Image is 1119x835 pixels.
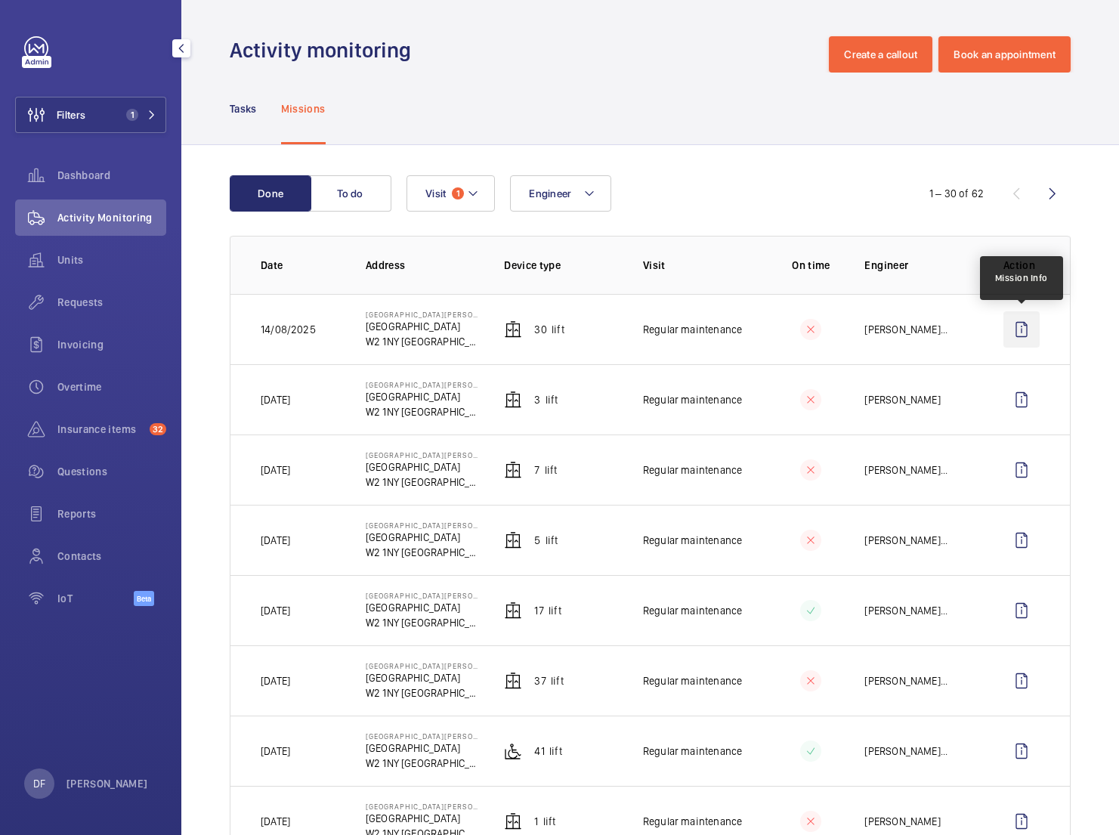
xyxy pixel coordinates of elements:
[366,521,481,530] p: [GEOGRAPHIC_DATA][PERSON_NAME]
[643,673,742,688] p: Regular maintenance
[510,175,611,212] button: Engineer
[261,322,316,337] p: 14/08/2025
[425,187,446,199] span: Visit
[366,310,481,319] p: [GEOGRAPHIC_DATA][PERSON_NAME]
[261,462,290,478] p: [DATE]
[57,379,166,394] span: Overtime
[33,776,45,791] p: DF
[864,258,979,273] p: Engineer
[261,603,290,618] p: [DATE]
[261,258,342,273] p: Date
[864,462,947,478] div: ...
[366,404,481,419] p: W2 1NY [GEOGRAPHIC_DATA]
[529,187,571,199] span: Engineer
[643,462,742,478] p: Regular maintenance
[504,258,619,273] p: Device type
[829,36,932,73] button: Create a callout
[534,533,558,548] p: 5 Lift
[864,533,940,548] p: [PERSON_NAME]
[366,741,481,756] p: [GEOGRAPHIC_DATA]
[864,603,940,618] p: [PERSON_NAME]
[230,175,311,212] button: Done
[230,101,257,116] p: Tasks
[643,814,742,829] p: Regular maintenance
[134,591,154,606] span: Beta
[57,168,166,183] span: Dashboard
[366,802,481,811] p: [GEOGRAPHIC_DATA][PERSON_NAME]
[406,175,495,212] button: Visit1
[643,392,742,407] p: Regular maintenance
[366,475,481,490] p: W2 1NY [GEOGRAPHIC_DATA]
[281,101,326,116] p: Missions
[366,591,481,600] p: [GEOGRAPHIC_DATA][PERSON_NAME]
[366,334,481,349] p: W2 1NY [GEOGRAPHIC_DATA]
[366,380,481,389] p: [GEOGRAPHIC_DATA][PERSON_NAME]
[938,36,1071,73] button: Book an appointment
[366,389,481,404] p: [GEOGRAPHIC_DATA]
[366,670,481,685] p: [GEOGRAPHIC_DATA]
[261,392,290,407] p: [DATE]
[534,322,564,337] p: 30 Lift
[452,187,464,199] span: 1
[66,776,148,791] p: [PERSON_NAME]
[57,295,166,310] span: Requests
[504,602,522,620] img: elevator.svg
[366,530,481,545] p: [GEOGRAPHIC_DATA]
[864,533,947,548] div: ...
[643,533,742,548] p: Regular maintenance
[57,252,166,268] span: Units
[57,464,166,479] span: Questions
[57,107,85,122] span: Filters
[929,186,984,201] div: 1 – 30 of 62
[643,258,758,273] p: Visit
[230,36,420,64] h1: Activity monitoring
[864,603,947,618] div: ...
[366,811,481,826] p: [GEOGRAPHIC_DATA]
[504,531,522,549] img: elevator.svg
[643,744,742,759] p: Regular maintenance
[864,462,940,478] p: [PERSON_NAME]
[366,685,481,700] p: W2 1NY [GEOGRAPHIC_DATA]
[310,175,391,212] button: To do
[534,744,561,759] p: 41 Lift
[150,423,166,435] span: 32
[781,258,840,273] p: On time
[366,731,481,741] p: [GEOGRAPHIC_DATA][PERSON_NAME]
[534,673,563,688] p: 37 Lift
[15,97,166,133] button: Filters1
[366,459,481,475] p: [GEOGRAPHIC_DATA]
[57,591,134,606] span: IoT
[504,461,522,479] img: elevator.svg
[864,814,940,829] p: [PERSON_NAME]
[643,603,742,618] p: Regular maintenance
[261,744,290,759] p: [DATE]
[366,615,481,630] p: W2 1NY [GEOGRAPHIC_DATA]
[995,271,1048,285] div: Mission Info
[366,258,481,273] p: Address
[57,337,166,352] span: Invoicing
[504,391,522,409] img: elevator.svg
[366,756,481,771] p: W2 1NY [GEOGRAPHIC_DATA]
[504,320,522,339] img: elevator.svg
[504,742,522,760] img: platform_lift.svg
[504,812,522,830] img: elevator.svg
[366,600,481,615] p: [GEOGRAPHIC_DATA]
[261,814,290,829] p: [DATE]
[534,392,558,407] p: 3 Lift
[57,549,166,564] span: Contacts
[864,322,940,337] p: [PERSON_NAME]
[57,210,166,225] span: Activity Monitoring
[504,672,522,690] img: elevator.svg
[534,603,561,618] p: 17 Lift
[57,422,144,437] span: Insurance items
[261,673,290,688] p: [DATE]
[366,319,481,334] p: [GEOGRAPHIC_DATA]
[126,109,138,121] span: 1
[864,744,940,759] p: [PERSON_NAME]
[534,462,557,478] p: 7 Lift
[864,673,940,688] p: [PERSON_NAME]
[864,392,940,407] p: [PERSON_NAME]
[366,545,481,560] p: W2 1NY [GEOGRAPHIC_DATA]
[366,450,481,459] p: [GEOGRAPHIC_DATA][PERSON_NAME]
[534,814,555,829] p: 1 Lift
